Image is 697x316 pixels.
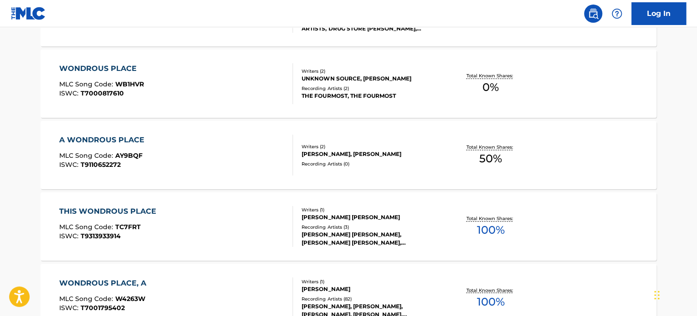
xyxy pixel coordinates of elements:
span: MLC Song Code : [59,294,115,302]
img: help [611,8,622,19]
a: Public Search [584,5,602,23]
a: A WONDROUS PLACEMLC Song Code:AY9BQFISWC:T9110652272Writers (2)[PERSON_NAME], [PERSON_NAME]Record... [41,121,656,189]
div: [PERSON_NAME] [PERSON_NAME] [302,213,439,221]
span: MLC Song Code : [59,80,115,88]
div: THE FOURMOST, THE FOURMOST [302,92,439,100]
div: A WONDROUS PLACE [59,135,149,145]
span: AY9BQF [115,151,143,160]
a: Log In [631,2,686,25]
span: TC7FRT [115,223,141,231]
span: MLC Song Code : [59,223,115,231]
span: ISWC : [59,232,81,240]
span: ISWC : [59,161,81,169]
span: 50 % [479,150,502,167]
p: Total Known Shares: [466,72,515,79]
span: 100 % [477,293,504,310]
div: Recording Artists ( 82 ) [302,295,439,302]
div: [PERSON_NAME] [PERSON_NAME], [PERSON_NAME] [PERSON_NAME], [PERSON_NAME] [PERSON_NAME] [302,231,439,247]
span: T7001795402 [81,303,125,311]
span: ISWC : [59,303,81,311]
div: Writers ( 2 ) [302,143,439,150]
span: ISWC : [59,89,81,97]
span: WB1HVR [115,80,144,88]
div: Recording Artists ( 0 ) [302,161,439,167]
div: Recording Artists ( 3 ) [302,224,439,231]
iframe: Chat Widget [651,272,697,316]
span: 0 % [482,79,499,95]
div: [PERSON_NAME] [302,285,439,293]
span: 100 % [477,222,504,238]
div: [PERSON_NAME], [PERSON_NAME] [302,150,439,158]
div: Writers ( 1 ) [302,278,439,285]
a: THIS WONDROUS PLACEMLC Song Code:TC7FRTISWC:T9313933914Writers (1)[PERSON_NAME] [PERSON_NAME]Reco... [41,192,656,261]
div: THIS WONDROUS PLACE [59,206,161,217]
div: UNKNOWN SOURCE, [PERSON_NAME] [302,75,439,83]
p: Total Known Shares: [466,144,515,150]
div: Writers ( 2 ) [302,68,439,75]
span: W4263W [115,294,145,302]
p: Total Known Shares: [466,215,515,222]
span: T9313933914 [81,232,121,240]
span: MLC Song Code : [59,151,115,160]
div: WONDROUS PLACE [59,63,144,74]
div: WONDROUS PLACE, A [59,277,151,288]
p: Total Known Shares: [466,286,515,293]
div: Writers ( 1 ) [302,206,439,213]
span: T9110652272 [81,161,121,169]
img: search [588,8,599,19]
div: Recording Artists ( 2 ) [302,85,439,92]
div: Help [608,5,626,23]
img: MLC Logo [11,7,46,20]
a: WONDROUS PLACEMLC Song Code:WB1HVRISWC:T7000817610Writers (2)UNKNOWN SOURCE, [PERSON_NAME]Recordi... [41,50,656,118]
span: T7000817610 [81,89,124,97]
div: Drag [654,281,660,309]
